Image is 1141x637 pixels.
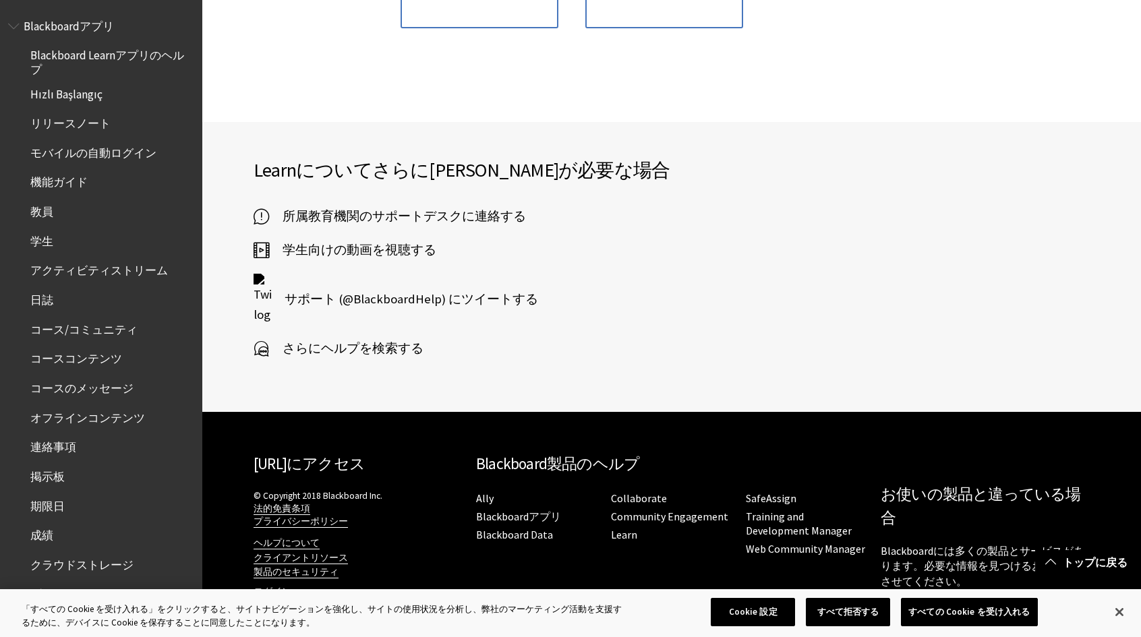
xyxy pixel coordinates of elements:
a: Blackboardアプリ [476,510,561,524]
span: 教員 [30,200,53,218]
a: 所属教育機関のサポートデスクに連絡する [254,206,526,226]
span: 成績 [30,524,53,543]
a: [URL]にアクセス [254,454,365,473]
span: Blackboardアプリ [24,15,114,33]
a: プライバシーポリシー [254,516,348,528]
span: サポート (@BlackboardHelp) にツイートする [271,289,538,309]
span: プロフィール [30,583,99,601]
span: 期限日 [30,495,65,513]
div: 「すべての Cookie を受け入れる」をクリックすると、サイトナビゲーションを強化し、サイトの使用状況を分析し、弊社のマーケティング活動を支援するために、デバイスに Cookie を保存するこ... [22,603,628,629]
span: Blackboard Learnアプリのヘルプ [30,44,193,76]
a: SafeAssign [746,491,796,506]
span: さらにヘルプを検索する [269,338,423,359]
a: 法的免責条項 [254,503,310,515]
span: リリースノート [30,112,111,130]
button: 閉じる [1105,597,1134,627]
p: © Copyright 2018 Blackboard Inc. [254,489,463,528]
a: 製品のセキュリティ [254,566,339,578]
span: アクティビティストリーム [30,260,168,278]
h2: お使いの製品と違っている場合 [881,483,1090,530]
span: モバイルの自動ログイン [30,142,156,160]
button: すべての Cookie を受け入れる [901,598,1037,626]
a: ヘルプについて [254,537,320,549]
span: Hızlı Başlangıç [30,83,103,101]
a: Web Community Manager [746,542,865,556]
a: Community Engagement [611,510,728,524]
a: Ally [476,491,494,506]
span: コースのメッセージ [30,377,134,395]
a: ログイン [254,586,291,598]
a: 学生向けの動画を視聴する [254,240,436,260]
a: Collaborate [611,491,667,506]
span: オフラインコンテンツ [30,406,145,425]
span: クラウドストレージ [30,553,134,572]
span: コースコンテンツ [30,348,122,366]
a: Blackboard Data [476,528,553,542]
span: 掲示板 [30,465,65,483]
p: Blackboardには多くの製品とサービスがあります。必要な情報を見つけるお手伝いをさせてください。 [881,543,1090,588]
a: さらにヘルプを検索する [254,338,423,359]
img: Twitter logo [254,274,271,325]
span: コース/コミュニティ [30,318,138,336]
button: すべて拒否する [806,598,890,626]
h2: についてさらに[PERSON_NAME]が必要な場合 [254,156,672,184]
h2: Blackboard製品のヘルプ [476,452,867,476]
span: Learn [254,158,296,182]
button: Cookie 設定 [711,598,795,626]
a: Learn [611,528,637,542]
a: Twitter logo サポート (@BlackboardHelp) にツイートする [254,274,538,325]
a: トップに戻る [1035,550,1141,575]
span: 学生 [30,230,53,248]
a: Training and Development Manager [746,510,852,538]
span: 連絡事項 [30,436,76,454]
span: 学生向けの動画を視聴する [269,240,436,260]
span: 日誌 [30,289,53,307]
a: クライアントリソース [254,552,348,564]
span: 所属教育機関のサポートデスクに連絡する [269,206,526,226]
span: 機能ガイド [30,171,88,189]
